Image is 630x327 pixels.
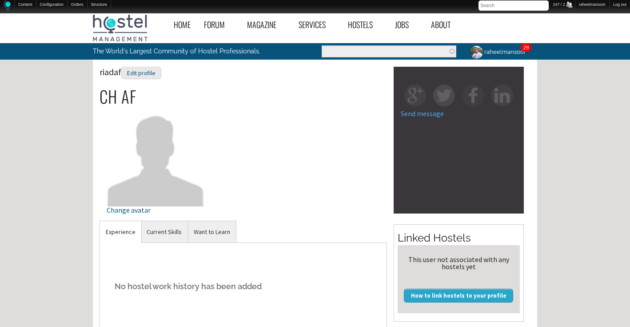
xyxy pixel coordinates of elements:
a: Forum [197,15,240,35]
a: 29 [523,44,529,51]
img: Home [4,0,11,11]
img: gp-square.png [404,85,426,106]
img: raheelmansoor's picture [469,44,484,60]
h2: Linked Hostels [398,230,520,246]
a: About [424,15,466,35]
span: riadaf [100,66,161,77]
img: Hostel Management Home [93,15,148,41]
a: Current Skills [141,221,187,243]
a: raheelmansoor [463,43,531,61]
a: Hostels [341,15,388,35]
a: Send message [401,109,444,118]
a: Experience [100,221,141,243]
div: Change avatar [107,206,205,214]
a: Home [167,15,197,35]
img: in-square.png [491,85,513,106]
input: Enter the terms you wish to search for. [322,45,456,57]
a: Change avatar [107,152,205,214]
img: tw-square.png [433,85,455,106]
a: Magazine [240,15,292,35]
h5: No hostel work history has been added [107,273,380,300]
a: Want to Learn [188,221,236,243]
h2: CH AF [100,87,387,106]
div: This user not associated with any hostels yet [401,256,516,270]
p: The World's Largest Community of Hostel Professionals. [93,43,278,59]
div: Edit profile [121,67,161,80]
input: Search [478,0,549,11]
a: How to link hostels to your profile [404,289,513,302]
a: Jobs [388,15,424,35]
img: riadaf's picture [107,108,205,206]
img: fb-square.png [462,85,484,106]
a: Edit profile [121,66,161,77]
a: Services [292,15,341,35]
